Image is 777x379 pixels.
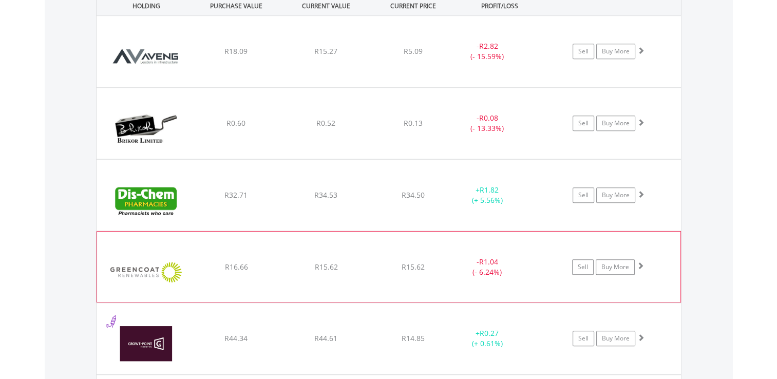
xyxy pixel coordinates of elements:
[572,259,594,275] a: Sell
[224,46,248,56] span: R18.09
[449,113,526,134] div: - (- 13.33%)
[573,44,594,59] a: Sell
[314,333,337,343] span: R44.61
[479,113,498,123] span: R0.08
[402,262,425,272] span: R15.62
[449,185,526,205] div: + (+ 5.56%)
[596,116,635,131] a: Buy More
[102,101,190,156] img: EQU.ZA.BIK.png
[102,316,190,371] img: EQU.ZA.GRT.png
[596,259,635,275] a: Buy More
[596,187,635,203] a: Buy More
[314,262,337,272] span: R15.62
[573,331,594,346] a: Sell
[479,41,498,51] span: R2.82
[102,29,190,84] img: EQU.ZA.AEG.png
[224,333,248,343] span: R44.34
[480,328,499,338] span: R0.27
[316,118,335,128] span: R0.52
[314,46,337,56] span: R15.27
[449,328,526,349] div: + (+ 0.61%)
[404,46,423,56] span: R5.09
[596,44,635,59] a: Buy More
[404,118,423,128] span: R0.13
[224,262,248,272] span: R16.66
[449,41,526,62] div: - (- 15.59%)
[596,331,635,346] a: Buy More
[573,187,594,203] a: Sell
[480,185,499,195] span: R1.82
[314,190,337,200] span: R34.53
[448,257,525,277] div: - (- 6.24%)
[224,190,248,200] span: R32.71
[102,173,190,228] img: EQU.ZA.DCP.png
[226,118,245,128] span: R0.60
[102,244,191,299] img: EQU.ZA.GCT.png
[402,190,425,200] span: R34.50
[573,116,594,131] a: Sell
[402,333,425,343] span: R14.85
[479,257,498,267] span: R1.04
